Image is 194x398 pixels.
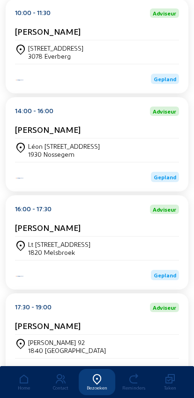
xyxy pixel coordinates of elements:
[15,8,51,18] div: 10:00 - 11:30
[15,124,81,134] cam-card-title: [PERSON_NAME]
[153,108,176,114] span: Adviseur
[28,338,106,346] div: [PERSON_NAME] 92
[28,346,106,354] div: 1840 [GEOGRAPHIC_DATA]
[42,369,79,395] a: Contact
[15,321,81,330] cam-card-title: [PERSON_NAME]
[6,385,42,390] div: Home
[15,205,52,214] div: 16:00 - 17:30
[28,248,90,256] div: 1820 Melsbroek
[153,207,176,212] span: Adviseur
[115,385,152,390] div: Reminders
[15,26,81,36] cam-card-title: [PERSON_NAME]
[28,240,90,248] div: Lt [STREET_ADDRESS]
[15,303,52,312] div: 17:30 - 19:00
[115,369,152,395] a: Reminders
[15,107,53,116] div: 14:00 - 16:00
[154,174,176,180] span: Gepland
[154,272,176,278] span: Gepland
[15,79,24,81] img: Iso Protect
[152,369,188,395] a: Taken
[15,177,24,179] img: Energy Protect Ramen & Deuren
[154,76,176,82] span: Gepland
[152,385,188,390] div: Taken
[28,150,100,158] div: 1930 Nossegem
[42,385,79,390] div: Contact
[79,369,115,395] a: Bezoeken
[28,142,100,150] div: Léon [STREET_ADDRESS]
[79,385,115,390] div: Bezoeken
[153,10,176,16] span: Adviseur
[15,275,24,277] img: Iso Protect
[28,44,83,52] div: [STREET_ADDRESS]
[153,305,176,310] span: Adviseur
[28,52,83,60] div: 3078 Everberg
[6,369,42,395] a: Home
[15,222,81,232] cam-card-title: [PERSON_NAME]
